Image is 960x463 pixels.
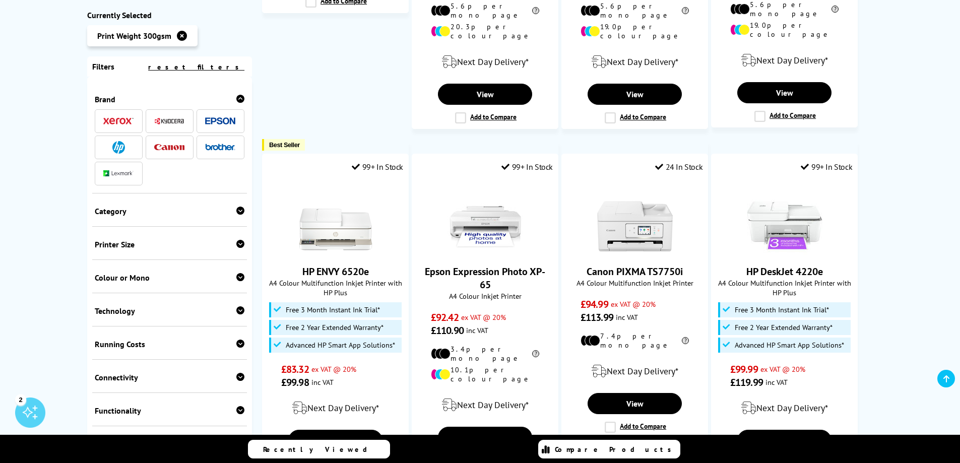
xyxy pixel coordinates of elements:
a: Recently Viewed [248,440,390,458]
div: modal_delivery [717,394,852,422]
img: Epson Expression Photo XP-65 [447,179,523,255]
a: HP DeskJet 4220e [746,265,823,278]
span: Best Seller [269,141,300,149]
a: Canon PIXMA TS7750i [587,265,683,278]
span: Advanced HP Smart App Solutions* [735,341,844,349]
a: View [438,427,532,448]
div: 99+ In Stock [501,162,553,172]
span: £99.98 [281,376,309,389]
span: Free 2 Year Extended Warranty* [735,323,833,332]
span: inc VAT [311,377,334,387]
span: Advanced HP Smart App Solutions* [286,341,395,349]
img: HP [112,141,125,154]
a: View [288,430,382,451]
a: Compare Products [538,440,680,458]
li: 5.6p per mono page [431,2,539,20]
li: 19.0p per colour page [581,22,689,40]
span: Free 3 Month Instant Ink Trial* [286,306,380,314]
li: 7.4p per mono page [581,332,689,350]
img: Lexmark [103,171,134,177]
div: Category [95,206,245,216]
div: Technology [95,306,245,316]
a: View [588,84,681,105]
span: ex VAT @ 20% [611,299,656,309]
span: Free 2 Year Extended Warranty* [286,323,383,332]
a: Xerox [103,115,134,127]
span: A4 Colour Inkjet Printer [417,291,553,301]
img: Kyocera [154,117,184,125]
span: £119.99 [730,376,763,389]
li: 19.0p per colour page [730,21,839,39]
a: Brother [205,141,235,154]
a: Epson [205,115,235,127]
a: HP ENVY 6520e [302,265,369,278]
span: inc VAT [765,377,788,387]
div: modal_delivery [717,46,852,75]
a: HP [103,141,134,154]
div: modal_delivery [417,391,553,419]
span: ex VAT @ 20% [461,312,506,322]
span: Print Weight 300gsm [97,31,171,41]
span: £92.42 [431,311,459,324]
div: modal_delivery [567,357,702,385]
span: A4 Colour Multifunction Inkjet Printer with HP Plus [717,278,852,297]
li: 10.1p per colour page [431,365,539,383]
a: HP DeskJet 4220e [747,247,822,257]
div: 2 [15,394,26,405]
span: £94.99 [581,298,608,311]
label: Add to Compare [455,112,517,123]
div: Colour or Mono [95,273,245,283]
a: Canon [154,141,184,154]
img: Epson [205,117,235,125]
span: Compare Products [555,445,677,454]
span: ex VAT @ 20% [311,364,356,374]
img: HP DeskJet 4220e [747,179,822,255]
div: modal_delivery [567,48,702,76]
li: 5.6p per mono page [581,2,689,20]
span: inc VAT [616,312,638,322]
span: £113.99 [581,311,613,324]
span: £83.32 [281,363,309,376]
a: Epson Expression Photo XP-65 [447,247,523,257]
div: modal_delivery [417,48,553,76]
li: 20.3p per colour page [431,22,539,40]
div: 99+ In Stock [352,162,403,172]
span: A4 Colour Multifunction Inkjet Printer with HP Plus [268,278,403,297]
label: Add to Compare [754,111,816,122]
button: Best Seller [262,139,305,151]
a: HP ENVY 6520e [298,247,373,257]
a: Canon PIXMA TS7750i [597,247,673,257]
img: Canon [154,144,184,151]
a: Kyocera [154,115,184,127]
span: inc VAT [466,325,488,335]
span: £99.99 [730,363,758,376]
div: 99+ In Stock [801,162,852,172]
div: Connectivity [95,372,245,382]
div: Functionality [95,406,245,416]
div: Brand [95,94,245,104]
li: 3.4p per mono page [431,345,539,363]
img: HP ENVY 6520e [298,179,373,255]
a: Epson Expression Photo XP-65 [425,265,545,291]
img: Xerox [103,118,134,125]
span: A4 Colour Multifunction Inkjet Printer [567,278,702,288]
a: View [438,84,532,105]
a: View [737,430,831,451]
div: Printer Size [95,239,245,249]
label: Add to Compare [605,422,666,433]
span: Recently Viewed [263,445,377,454]
div: Currently Selected [87,10,252,20]
div: modal_delivery [268,394,403,422]
img: Canon PIXMA TS7750i [597,179,673,255]
a: View [737,82,831,103]
img: Brother [205,144,235,151]
div: Running Costs [95,339,245,349]
span: ex VAT @ 20% [760,364,805,374]
a: Lexmark [103,167,134,180]
label: Add to Compare [605,112,666,123]
div: 24 In Stock [655,162,702,172]
a: View [588,393,681,414]
a: reset filters [148,62,244,72]
span: Free 3 Month Instant Ink Trial* [735,306,829,314]
span: £110.90 [431,324,464,337]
